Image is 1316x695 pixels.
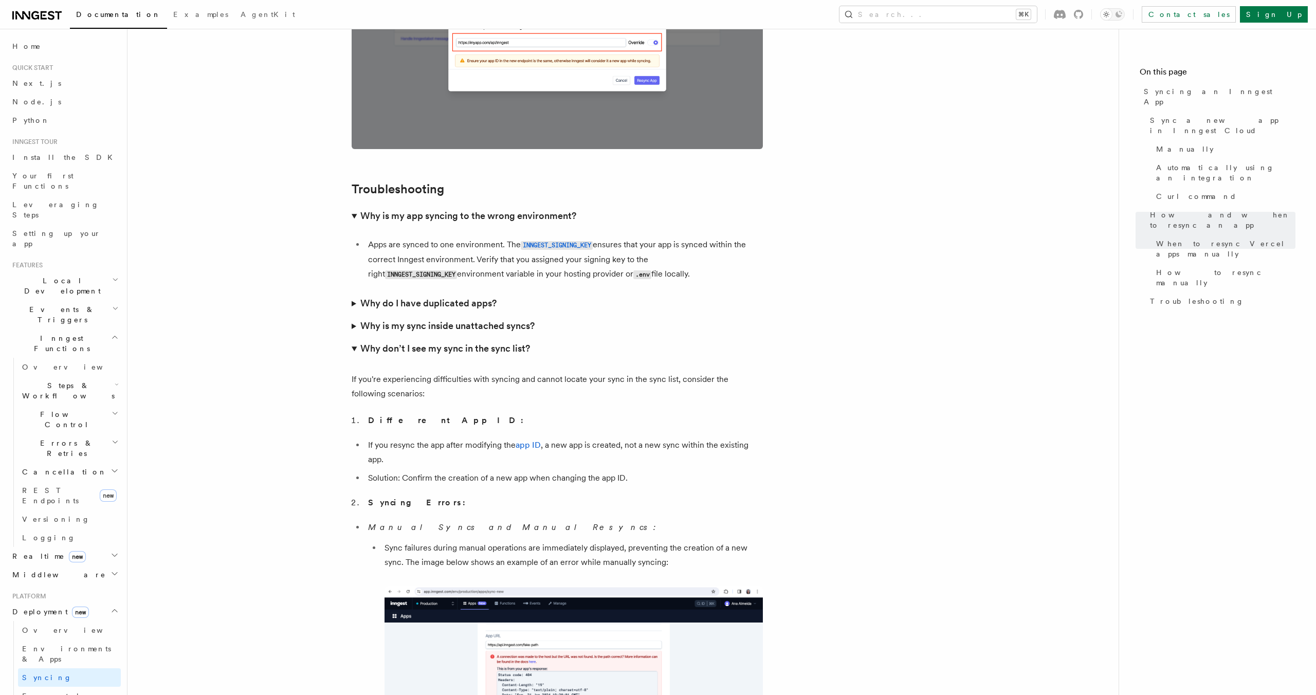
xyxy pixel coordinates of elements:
[18,639,121,668] a: Environments & Apps
[365,438,763,467] li: If you resync the app after modifying the , a new app is created, not a new sync within the exist...
[8,224,121,253] a: Setting up your app
[1140,82,1295,111] a: Syncing an Inngest App
[368,498,471,507] strong: Syncing Errors:
[1152,140,1295,158] a: Manually
[18,463,121,481] button: Cancellation
[521,240,593,249] a: INNGEST_SIGNING_KEY
[12,41,41,51] span: Home
[1156,239,1295,259] span: When to resync Vercel apps manually
[521,241,593,250] code: INNGEST_SIGNING_KEY
[8,300,121,329] button: Events & Triggers
[18,668,121,687] a: Syncing
[8,167,121,195] a: Your first Functions
[100,489,117,502] span: new
[18,405,121,434] button: Flow Control
[8,565,121,584] button: Middleware
[22,534,76,542] span: Logging
[8,547,121,565] button: Realtimenew
[18,376,121,405] button: Steps & Workflows
[12,79,61,87] span: Next.js
[8,592,46,600] span: Platform
[8,271,121,300] button: Local Development
[352,292,763,315] summary: Why do I have duplicated apps?
[352,315,763,337] summary: Why is my sync inside unattached syncs?
[167,3,234,28] a: Examples
[8,74,121,93] a: Next.js
[234,3,301,28] a: AgentKit
[1156,191,1237,202] span: Curl command
[1156,267,1295,288] span: How to resync manually
[12,172,74,190] span: Your first Functions
[72,607,89,618] span: new
[352,205,763,227] summary: Why is my app syncing to the wrong environment?
[1146,206,1295,234] a: How and when to resync an app
[1240,6,1308,23] a: Sign Up
[8,551,86,561] span: Realtime
[1156,144,1214,154] span: Manually
[8,607,89,617] span: Deployment
[8,261,43,269] span: Features
[8,333,111,354] span: Inngest Functions
[352,182,444,196] a: Troubleshooting
[18,528,121,547] a: Logging
[1146,111,1295,140] a: Sync a new app in Inngest Cloud
[360,209,576,223] h3: Why is my app syncing to the wrong environment?
[12,98,61,106] span: Node.js
[18,467,107,477] span: Cancellation
[8,37,121,56] a: Home
[385,270,457,279] code: INNGEST_SIGNING_KEY
[1016,9,1031,20] kbd: ⌘K
[18,380,115,401] span: Steps & Workflows
[1140,66,1295,82] h4: On this page
[1150,210,1295,230] span: How and when to resync an app
[12,200,99,219] span: Leveraging Steps
[76,10,161,19] span: Documentation
[633,270,651,279] code: .env
[22,486,79,505] span: REST Endpoints
[18,409,112,430] span: Flow Control
[241,10,295,19] span: AgentKit
[8,93,121,111] a: Node.js
[365,237,763,282] li: Apps are synced to one environment. The ensures that your app is synced within the correct Innges...
[18,621,121,639] a: Overview
[1152,234,1295,263] a: When to resync Vercel apps manually
[8,570,106,580] span: Middleware
[1144,86,1295,107] span: Syncing an Inngest App
[8,195,121,224] a: Leveraging Steps
[18,481,121,510] a: REST Endpointsnew
[360,341,530,356] h3: Why don’t I see my sync in the sync list?
[368,415,529,425] strong: Different App ID:
[1156,162,1295,183] span: Automatically using an integration
[8,64,53,72] span: Quick start
[12,116,50,124] span: Python
[18,438,112,459] span: Errors & Retries
[1150,115,1295,136] span: Sync a new app in Inngest Cloud
[1100,8,1125,21] button: Toggle dark mode
[8,329,121,358] button: Inngest Functions
[360,319,535,333] h3: Why is my sync inside unattached syncs?
[22,626,128,634] span: Overview
[360,296,497,310] h3: Why do I have duplicated apps?
[352,372,763,401] p: If you're experiencing difficulties with syncing and cannot locate your sync in the sync list, co...
[8,304,112,325] span: Events & Triggers
[1152,158,1295,187] a: Automatically using an integration
[18,510,121,528] a: Versioning
[70,3,167,29] a: Documentation
[12,229,101,248] span: Setting up your app
[1152,263,1295,292] a: How to resync manually
[368,522,659,532] em: Manual Syncs and Manual Resyncs:
[8,111,121,130] a: Python
[173,10,228,19] span: Examples
[22,673,72,682] span: Syncing
[1152,187,1295,206] a: Curl command
[22,515,90,523] span: Versioning
[8,602,121,621] button: Deploymentnew
[8,358,121,547] div: Inngest Functions
[18,358,121,376] a: Overview
[8,276,112,296] span: Local Development
[1146,292,1295,310] a: Troubleshooting
[839,6,1037,23] button: Search...⌘K
[516,440,541,450] a: app ID
[8,138,58,146] span: Inngest tour
[365,471,763,485] li: Solution: Confirm the creation of a new app when changing the app ID.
